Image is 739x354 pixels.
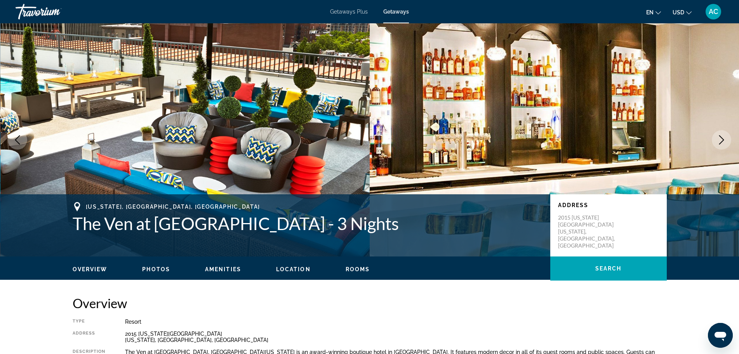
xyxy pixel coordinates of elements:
span: Rooms [346,266,370,272]
a: Getaways [383,9,409,15]
span: Search [595,265,622,272]
span: AC [709,8,718,16]
div: Type [73,319,106,325]
span: en [646,9,654,16]
button: Change currency [673,7,692,18]
button: Previous image [8,130,27,150]
button: Search [550,256,667,281]
button: Next image [712,130,731,150]
a: Travorium [16,2,93,22]
button: Location [276,266,311,273]
button: Change language [646,7,661,18]
iframe: Button to launch messaging window [708,323,733,348]
h2: Overview [73,295,667,311]
span: USD [673,9,684,16]
a: Getaways Plus [330,9,368,15]
p: Address [558,202,659,208]
span: Amenities [205,266,241,272]
span: [US_STATE], [GEOGRAPHIC_DATA], [GEOGRAPHIC_DATA] [86,204,261,210]
button: Rooms [346,266,370,273]
button: Amenities [205,266,241,273]
div: 2015 [US_STATE][GEOGRAPHIC_DATA] [US_STATE], [GEOGRAPHIC_DATA], [GEOGRAPHIC_DATA] [125,331,667,343]
p: 2015 [US_STATE][GEOGRAPHIC_DATA] [US_STATE], [GEOGRAPHIC_DATA], [GEOGRAPHIC_DATA] [558,214,620,249]
div: Resort [125,319,667,325]
h1: The Ven at [GEOGRAPHIC_DATA] - 3 Nights [73,213,543,234]
span: Photos [142,266,170,272]
button: Photos [142,266,170,273]
span: Location [276,266,311,272]
span: Overview [73,266,108,272]
button: Overview [73,266,108,273]
button: User Menu [703,3,723,20]
div: Address [73,331,106,343]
